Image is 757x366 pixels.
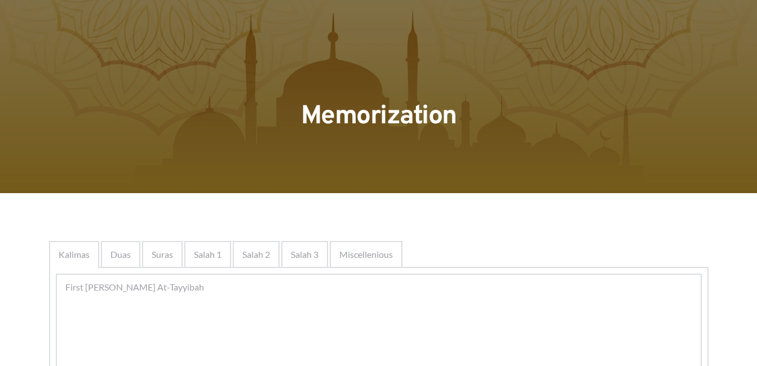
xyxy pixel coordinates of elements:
span: Salah 1 [194,248,222,261]
span: Duas [110,248,131,261]
span: Memorization [301,100,457,133]
span: Suras [152,248,173,261]
span: Miscellenious [339,248,393,261]
span: First [PERSON_NAME] At-Tayyibah [65,280,204,294]
span: Salah 3 [291,248,318,261]
span: Kalimas [59,248,90,261]
span: Salah 2 [242,248,270,261]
